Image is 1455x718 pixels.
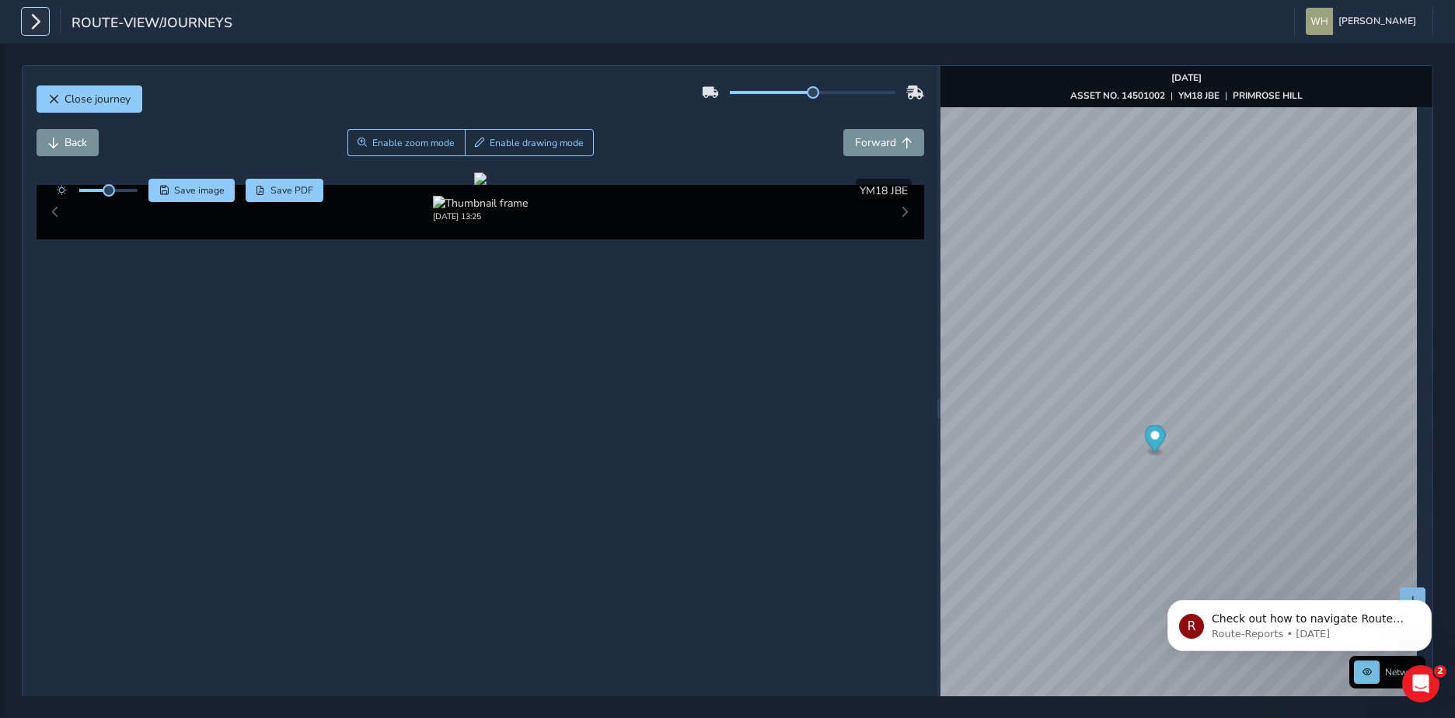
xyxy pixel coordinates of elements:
[860,183,908,198] span: YM18 JBE
[37,129,99,156] button: Back
[1070,89,1303,102] div: | |
[65,92,131,106] span: Close journey
[1306,8,1422,35] button: [PERSON_NAME]
[1178,89,1219,102] strong: YM18 JBE
[1070,89,1165,102] strong: ASSET NO. 14501002
[72,13,232,35] span: route-view/journeys
[433,211,528,222] div: [DATE] 13:25
[1144,567,1455,676] iframe: Intercom notifications message
[1145,425,1166,457] div: Map marker
[174,184,225,197] span: Save image
[1338,8,1416,35] span: [PERSON_NAME]
[1171,71,1202,84] strong: [DATE]
[1434,665,1446,678] span: 2
[843,129,924,156] button: Forward
[1306,8,1333,35] img: diamond-layout
[465,129,595,156] button: Draw
[1233,89,1303,102] strong: PRIMROSE HILL
[246,179,324,202] button: PDF
[65,135,87,150] span: Back
[1402,665,1439,702] iframe: Intercom live chat
[37,85,142,113] button: Close journey
[490,137,584,149] span: Enable drawing mode
[270,184,313,197] span: Save PDF
[347,129,465,156] button: Zoom
[433,196,528,211] img: Thumbnail frame
[148,179,235,202] button: Save
[372,137,455,149] span: Enable zoom mode
[855,135,896,150] span: Forward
